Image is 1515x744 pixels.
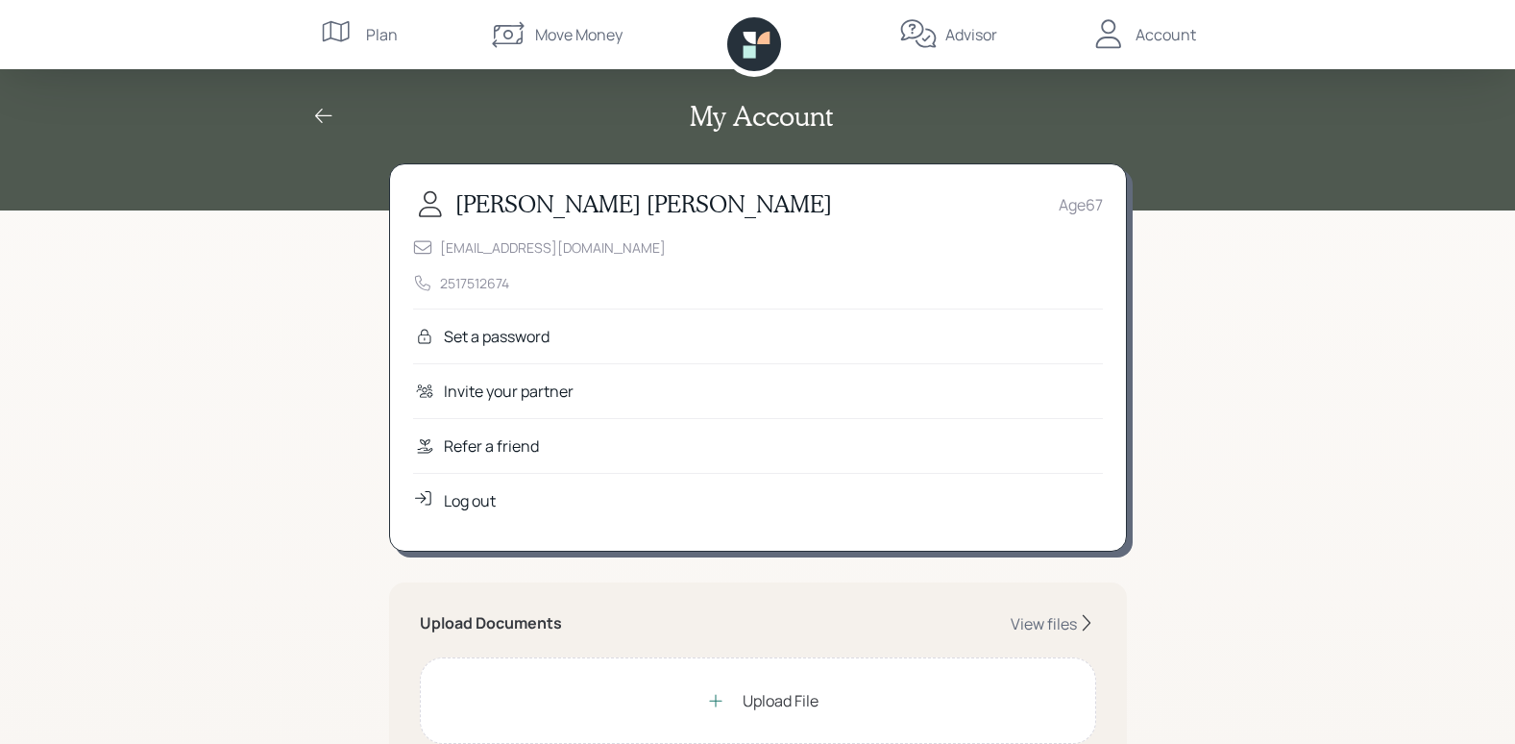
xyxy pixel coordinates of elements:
[444,489,496,512] div: Log out
[444,434,539,458] div: Refer a friend
[440,273,509,293] div: 2517512674
[455,190,832,218] h3: [PERSON_NAME] [PERSON_NAME]
[444,325,550,348] div: Set a password
[1011,613,1077,634] div: View files
[743,689,819,712] div: Upload File
[420,614,562,632] h5: Upload Documents
[366,23,398,46] div: Plan
[444,380,574,403] div: Invite your partner
[1136,23,1196,46] div: Account
[440,237,666,258] div: [EMAIL_ADDRESS][DOMAIN_NAME]
[690,100,833,133] h2: My Account
[1059,193,1103,216] div: Age 67
[945,23,997,46] div: Advisor
[535,23,623,46] div: Move Money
